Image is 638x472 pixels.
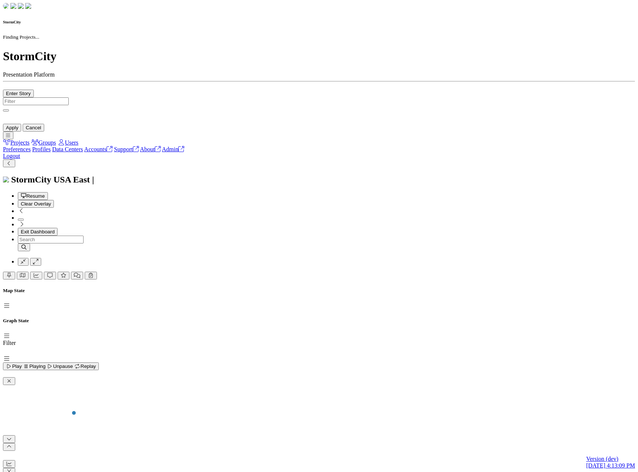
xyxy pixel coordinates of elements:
span: StormCity [11,175,51,184]
button: Exit Dashboard [18,228,58,236]
img: chi-fish-up.png [18,3,24,9]
h1: StormCity [3,49,635,63]
a: Accounts [84,146,113,152]
h5: Graph State [3,318,635,324]
span: Unpause [47,363,73,369]
a: Profiles [32,146,51,152]
a: Logout [3,153,20,159]
h6: StormCity [3,20,635,24]
label: Filter [3,340,16,346]
span: Replay [74,363,96,369]
span: Play [6,363,22,369]
h5: Map State [3,288,635,294]
button: Cancel [23,124,44,132]
a: Data Centers [52,146,83,152]
a: Projects [3,139,30,146]
img: chi-fish-icon.svg [3,177,9,182]
input: Search [18,236,84,243]
a: Users [58,139,78,146]
a: Version (dev) [DATE] 4:13:09 PM [586,456,635,469]
span: USA East [53,175,90,184]
button: Resume [18,192,48,200]
a: Preferences [3,146,31,152]
button: Enter Story [3,90,34,97]
small: Finding Projects... [3,34,39,40]
span: Presentation Platform [3,71,55,78]
a: Admin [162,146,184,152]
a: About [140,146,161,152]
button: Play Playing Unpause Replay [3,362,99,370]
span: Playing [23,363,45,369]
button: Apply [3,124,21,132]
input: Filter [3,97,69,105]
button: Clear Overlay [18,200,54,208]
span: [DATE] 4:13:09 PM [586,462,635,469]
span: | [92,175,94,184]
img: chi-fish-down.png [3,3,9,9]
a: Support [114,146,139,152]
a: Groups [31,139,56,146]
img: chi-fish-down.png [10,3,16,9]
img: chi-fish-blink.png [25,3,31,9]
